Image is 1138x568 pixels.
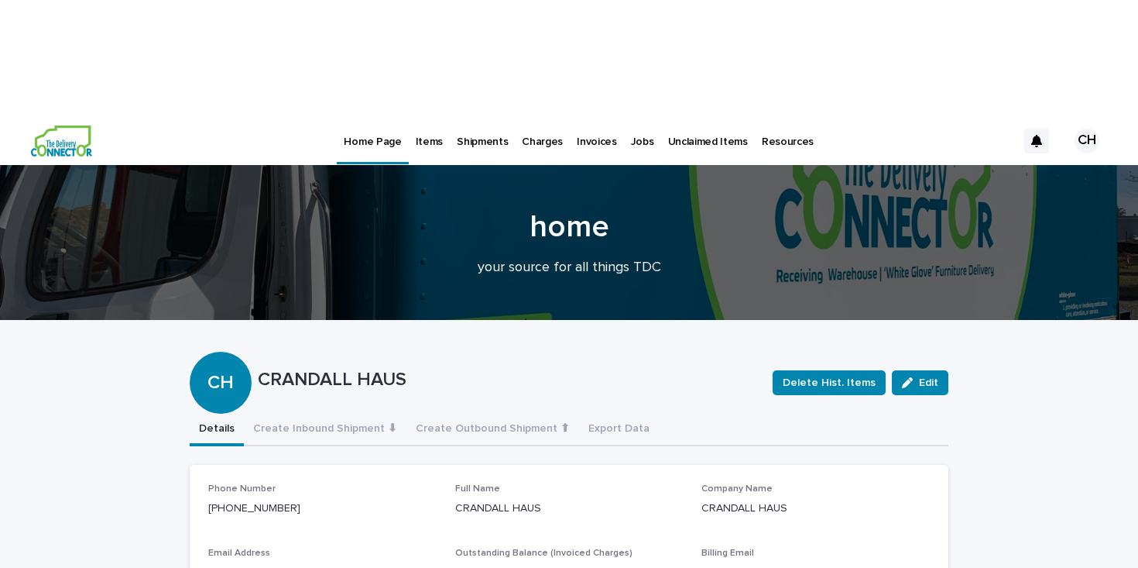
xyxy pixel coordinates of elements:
button: Export Data [579,414,659,446]
a: Resources [755,116,821,164]
p: Jobs [631,116,654,149]
span: Email Address [208,549,270,558]
p: Shipments [457,116,508,149]
span: Full Name [455,484,500,494]
p: Resources [762,116,814,149]
p: Charges [522,116,563,149]
button: Details [190,414,244,446]
span: Delete Hist. Items [783,375,876,391]
p: CRANDALL HAUS [455,501,684,517]
span: Phone Number [208,484,276,494]
button: Delete Hist. Items [773,370,886,395]
a: Jobs [624,116,661,164]
a: Shipments [450,116,515,164]
a: Items [409,116,450,164]
p: Items [416,116,443,149]
button: Edit [892,370,948,395]
p: Unclaimed Items [668,116,748,149]
span: Outstanding Balance (Invoiced Charges) [455,549,632,558]
div: CH [1075,129,1099,153]
span: Billing Email [701,549,754,558]
p: CRANDALL HAUS [258,369,760,391]
a: Charges [515,116,570,164]
p: your source for all things TDC [259,260,879,277]
span: Company Name [701,484,773,494]
h1: home [190,208,948,246]
img: aCWQmA6OSGG0Kwt8cj3c [31,126,92,157]
div: CH [190,310,252,394]
a: Home Page [337,116,408,162]
span: Edit [919,377,938,388]
a: [PHONE_NUMBER] [208,503,300,514]
p: CRANDALL HAUS [701,501,930,517]
a: Unclaimed Items [661,116,755,164]
p: Home Page [344,116,401,149]
a: Invoices [570,116,624,164]
p: Invoices [577,116,617,149]
button: Create Outbound Shipment ⬆ [406,414,579,446]
button: Create Inbound Shipment ⬇ [244,414,406,446]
